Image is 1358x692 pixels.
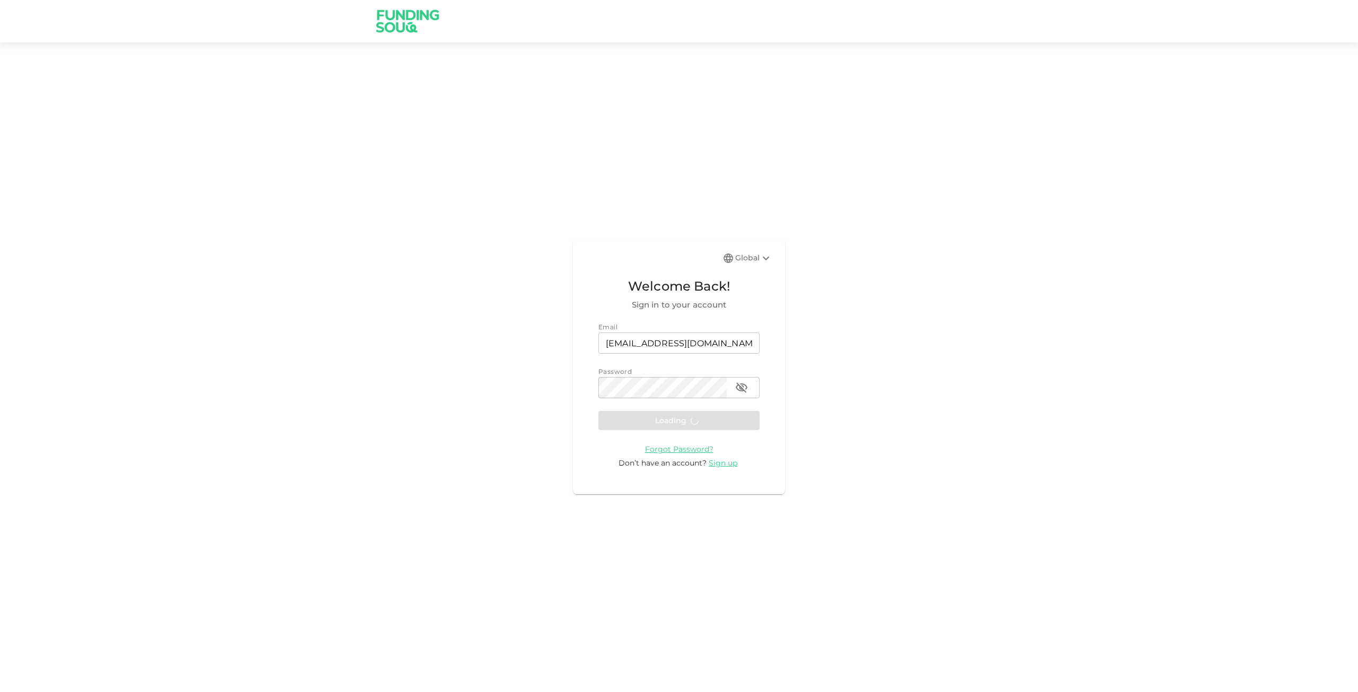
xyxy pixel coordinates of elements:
[598,276,760,296] span: Welcome Back!
[619,458,707,468] span: Don’t have an account?
[598,332,760,354] input: email
[598,323,617,331] span: Email
[709,458,737,468] span: Sign up
[645,444,713,454] a: Forgot Password?
[598,299,760,311] span: Sign in to your account
[598,377,727,398] input: password
[735,252,772,265] div: Global
[598,367,632,375] span: Password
